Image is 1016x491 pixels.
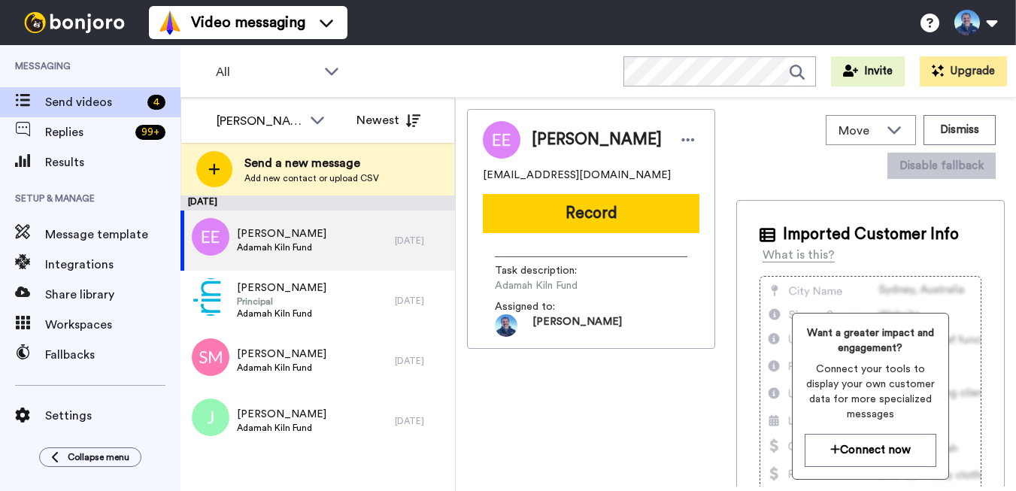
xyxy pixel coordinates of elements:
[217,112,302,130] div: [PERSON_NAME]
[237,407,326,422] span: [PERSON_NAME]
[395,415,447,427] div: [DATE]
[395,235,447,247] div: [DATE]
[783,223,959,246] span: Imported Customer Info
[237,280,326,296] span: [PERSON_NAME]
[135,125,165,140] div: 99 +
[495,299,600,314] span: Assigned to:
[45,346,180,364] span: Fallbacks
[923,115,996,145] button: Dismiss
[18,12,131,33] img: bj-logo-header-white.svg
[237,241,326,253] span: Adamah Kiln Fund
[532,314,622,337] span: [PERSON_NAME]
[483,168,671,183] span: [EMAIL_ADDRESS][DOMAIN_NAME]
[483,194,699,233] button: Record
[216,63,317,81] span: All
[158,11,182,35] img: vm-color.svg
[495,314,517,337] img: 4823975f-3d0d-44bd-857c-72969fb3867e-1709933497.jpg
[237,362,326,374] span: Adamah Kiln Fund
[192,338,229,376] img: sm.png
[45,153,180,171] span: Results
[68,451,129,463] span: Collapse menu
[192,218,229,256] img: ee.png
[45,226,180,244] span: Message template
[192,278,229,316] img: 6b4a8849-e1fb-4a45-ac1b-87594ffe118c.png
[839,122,879,140] span: Move
[237,226,326,241] span: [PERSON_NAME]
[920,56,1007,86] button: Upgrade
[495,278,638,293] span: Adamah Kiln Fund
[831,56,905,86] button: Invite
[483,121,520,159] img: Image of Elizabeth Ebsen
[244,154,379,172] span: Send a new message
[532,129,662,151] span: [PERSON_NAME]
[237,296,326,308] span: Principal
[180,195,455,211] div: [DATE]
[237,308,326,320] span: Adamah Kiln Fund
[147,95,165,110] div: 4
[45,256,180,274] span: Integrations
[805,362,936,422] span: Connect your tools to display your own customer data for more specialized messages
[191,12,305,33] span: Video messaging
[395,355,447,367] div: [DATE]
[45,93,141,111] span: Send videos
[805,434,936,466] button: Connect now
[45,286,180,304] span: Share library
[45,123,129,141] span: Replies
[237,422,326,434] span: Adamah Kiln Fund
[45,316,180,334] span: Workspaces
[45,407,180,425] span: Settings
[805,326,936,356] span: Want a greater impact and engagement?
[395,295,447,307] div: [DATE]
[39,447,141,467] button: Collapse menu
[244,172,379,184] span: Add new contact or upload CSV
[495,263,600,278] span: Task description :
[192,399,229,436] img: j.png
[763,246,835,264] div: What is this?
[345,105,432,135] button: Newest
[237,347,326,362] span: [PERSON_NAME]
[887,153,996,179] button: Disable fallback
